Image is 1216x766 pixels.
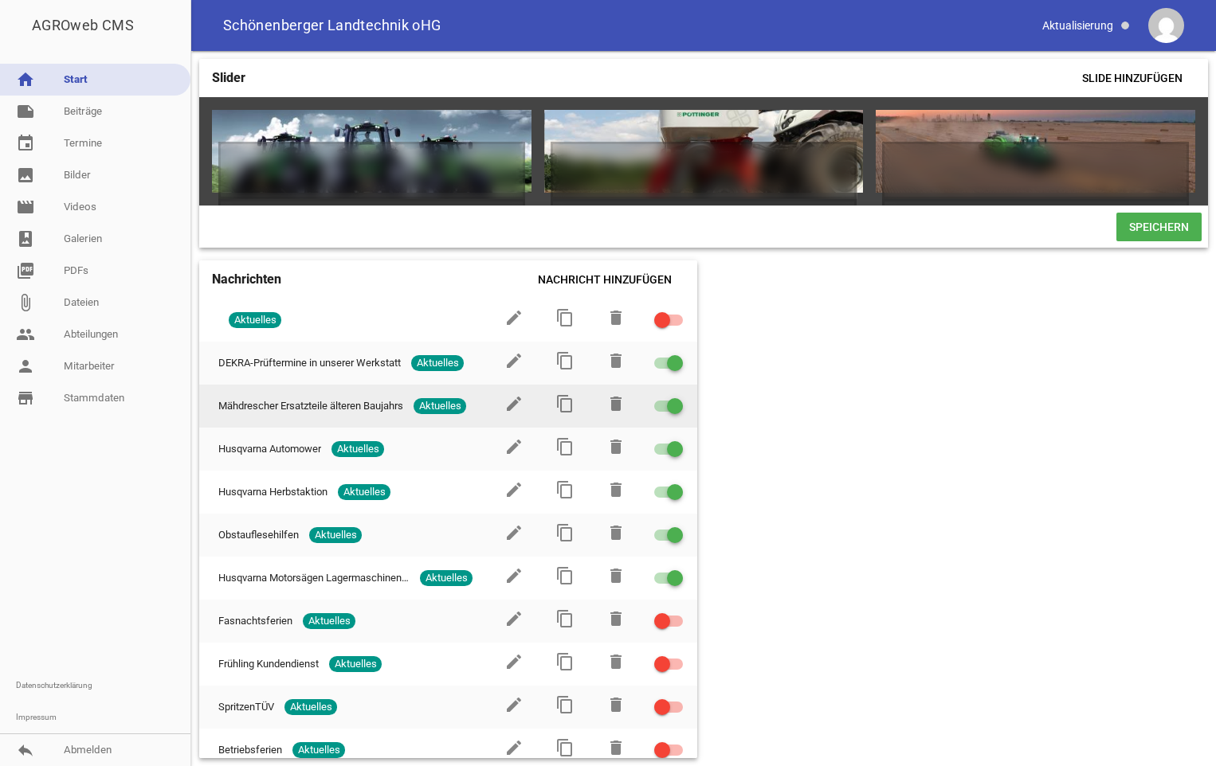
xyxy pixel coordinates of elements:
span: Schönenberger Landtechnik oHG [223,18,441,33]
i: content_copy [555,308,575,327]
a: edit [504,404,524,416]
span: Aktuelles [329,656,382,672]
span: Mähdrescher Ersatzteile älteren Baujahrs [218,398,403,414]
span: Aktuelles [284,699,337,715]
i: attach_file [16,293,35,312]
a: edit [504,619,524,631]
a: edit [504,490,524,502]
a: edit [504,662,524,674]
i: delete [606,566,626,585]
span: Aktuelles [331,441,384,457]
i: delete [606,695,626,714]
span: Aktuelles [338,484,390,500]
span: Aktuelles [303,613,355,629]
i: image [16,166,35,185]
i: content_copy [555,480,575,499]
i: home [16,70,35,89]
i: person [16,357,35,376]
span: Aktuelles [292,742,345,758]
i: edit [504,308,524,327]
i: store_mall_directory [16,389,35,408]
i: edit [504,738,524,757]
a: edit [504,748,524,760]
i: delete [606,308,626,327]
i: content_copy [555,652,575,671]
span: Husqvarna Motorsägen Lagermaschinen [DATE] [218,570,410,586]
i: movie [16,197,35,217]
a: edit [504,318,524,330]
span: Slide hinzufügen [1069,64,1195,92]
span: Husqvarna Herbstaktion [218,484,328,500]
i: note [16,102,35,121]
i: event [16,134,35,153]
a: edit [504,361,524,373]
i: people [16,325,35,344]
i: edit [504,523,524,542]
a: edit [504,705,524,717]
i: delete [606,738,626,757]
i: content_copy [555,523,575,542]
a: edit [504,447,524,459]
span: Aktuelles [309,527,362,543]
i: content_copy [555,609,575,628]
i: edit [504,437,524,456]
i: delete [606,523,626,542]
i: content_copy [555,566,575,585]
span: Aktuelles [420,570,473,586]
h4: Slider [212,65,245,91]
i: edit [504,566,524,585]
span: Obstauflesehilfen [218,527,299,543]
i: delete [606,480,626,499]
span: Husqvarna Automower [218,441,321,457]
i: edit [504,480,524,499]
i: edit [504,652,524,671]
i: picture_as_pdf [16,261,35,280]
i: edit [504,351,524,370]
i: content_copy [555,738,575,757]
span: Aktuelles [411,355,464,371]
span: Aktuelles [414,398,466,414]
i: content_copy [555,351,575,370]
i: edit [504,695,524,714]
i: reply [16,741,35,760]
i: content_copy [555,437,575,456]
i: content_copy [555,394,575,413]
h4: Nachrichten [212,267,281,292]
i: edit [504,394,524,413]
i: delete [606,351,626,370]
span: Nachricht hinzufügen [525,265,684,294]
i: delete [606,437,626,456]
i: content_copy [555,695,575,714]
a: edit [504,576,524,588]
span: Fasnachtsferien [218,613,292,629]
i: delete [606,652,626,671]
i: edit [504,609,524,628]
a: edit [504,533,524,545]
span: Betriebsferien [218,742,282,758]
i: delete [606,394,626,413]
span: Speichern [1116,213,1202,241]
span: Aktuelles [229,312,281,328]
span: DEKRA-Prüftermine in unserer Werkstatt [218,355,401,371]
i: delete [606,609,626,628]
span: Frühling Kundendienst [218,656,319,672]
span: SpritzenTÜV [218,699,274,715]
i: photo_album [16,229,35,248]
